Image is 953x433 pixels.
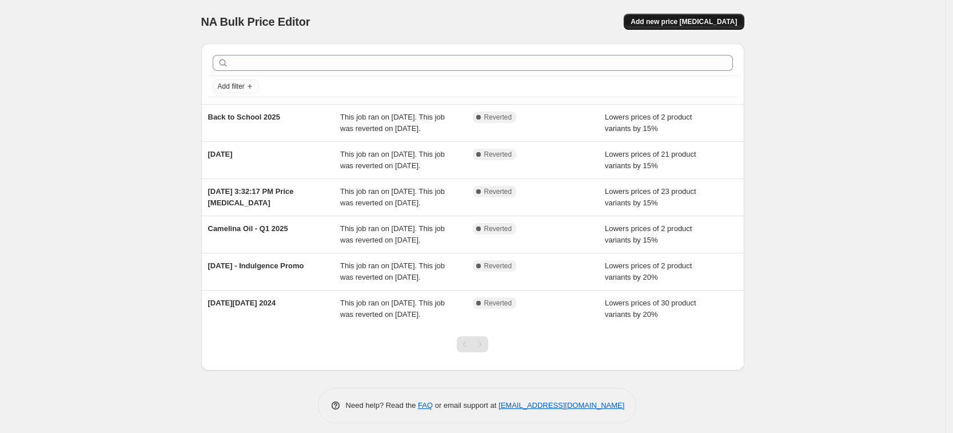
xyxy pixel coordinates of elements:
[484,224,512,233] span: Reverted
[208,299,276,307] span: [DATE][DATE] 2024
[605,299,696,319] span: Lowers prices of 30 product variants by 20%
[340,224,445,244] span: This job ran on [DATE]. This job was reverted on [DATE].
[457,336,488,352] nav: Pagination
[340,261,445,281] span: This job ran on [DATE]. This job was reverted on [DATE].
[340,299,445,319] span: This job ran on [DATE]. This job was reverted on [DATE].
[605,224,692,244] span: Lowers prices of 2 product variants by 15%
[208,261,304,270] span: [DATE] - Indulgence Promo
[340,150,445,170] span: This job ran on [DATE]. This job was reverted on [DATE].
[208,150,233,158] span: [DATE]
[605,261,692,281] span: Lowers prices of 2 product variants by 20%
[499,401,624,410] a: [EMAIL_ADDRESS][DOMAIN_NAME]
[340,187,445,207] span: This job ran on [DATE]. This job was reverted on [DATE].
[624,14,744,30] button: Add new price [MEDICAL_DATA]
[484,299,512,308] span: Reverted
[201,15,310,28] span: NA Bulk Price Editor
[484,113,512,122] span: Reverted
[213,80,258,93] button: Add filter
[433,401,499,410] span: or email support at
[340,113,445,133] span: This job ran on [DATE]. This job was reverted on [DATE].
[484,261,512,271] span: Reverted
[208,187,294,207] span: [DATE] 3:32:17 PM Price [MEDICAL_DATA]
[418,401,433,410] a: FAQ
[605,113,692,133] span: Lowers prices of 2 product variants by 15%
[631,17,737,26] span: Add new price [MEDICAL_DATA]
[346,401,418,410] span: Need help? Read the
[208,224,288,233] span: Camelina Oil - Q1 2025
[484,150,512,159] span: Reverted
[218,82,245,91] span: Add filter
[484,187,512,196] span: Reverted
[605,150,696,170] span: Lowers prices of 21 product variants by 15%
[208,113,280,121] span: Back to School 2025
[605,187,696,207] span: Lowers prices of 23 product variants by 15%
